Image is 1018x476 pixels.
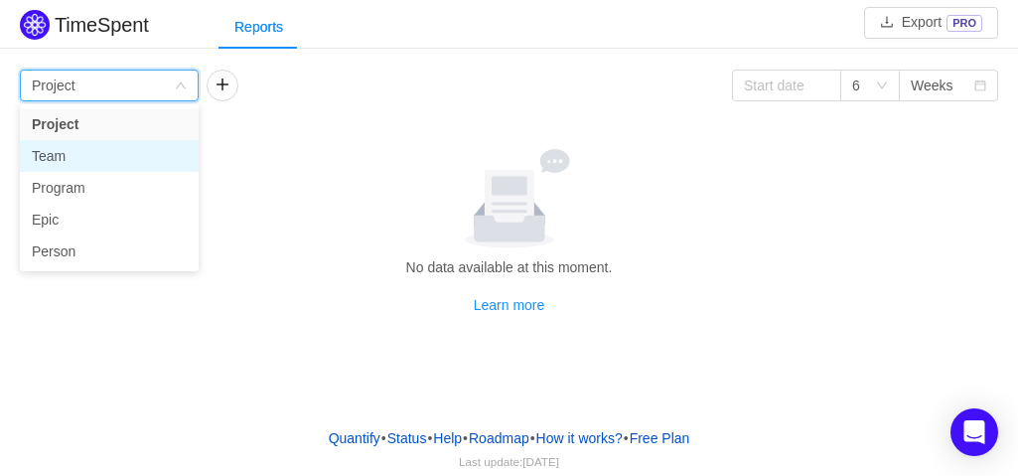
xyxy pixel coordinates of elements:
[20,10,50,40] img: Quantify logo
[876,79,888,93] i: icon: down
[218,5,299,50] div: Reports
[32,71,75,100] div: Project
[624,430,629,446] span: •
[20,204,199,236] li: Epic
[629,423,691,453] button: Free Plan
[427,430,432,446] span: •
[381,430,386,446] span: •
[20,172,199,204] li: Program
[864,7,998,39] button: icon: downloadExportPRO
[432,423,463,453] a: Help
[911,71,953,100] div: Weeks
[530,430,535,446] span: •
[20,108,199,140] li: Project
[950,408,998,456] div: Open Intercom Messenger
[406,259,613,275] span: No data available at this moment.
[459,455,559,468] span: Last update:
[55,14,149,36] h2: TimeSpent
[386,423,428,453] a: Status
[463,430,468,446] span: •
[20,140,199,172] li: Team
[474,297,545,313] a: Learn more
[852,71,860,100] div: 6
[732,70,841,101] input: Start date
[20,236,199,267] li: Person
[535,423,624,453] button: How it works?
[328,423,381,453] a: Quantify
[468,423,530,453] a: Roadmap
[207,70,238,101] button: icon: plus
[522,455,559,468] span: [DATE]
[974,79,986,93] i: icon: calendar
[175,79,187,93] i: icon: down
